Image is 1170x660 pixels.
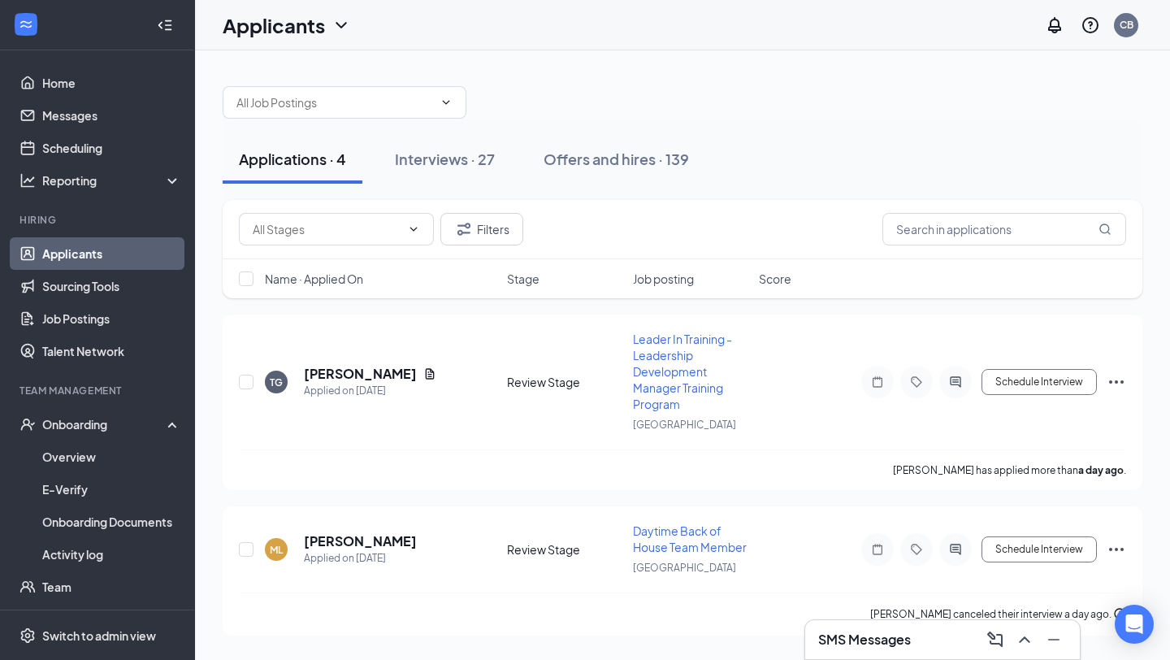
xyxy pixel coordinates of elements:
[1120,18,1133,32] div: CB
[42,416,167,432] div: Onboarding
[42,99,181,132] a: Messages
[253,220,401,238] input: All Stages
[1078,464,1124,476] b: a day ago
[454,219,474,239] svg: Filter
[42,441,181,473] a: Overview
[42,473,181,506] a: E-Verify
[270,376,283,389] div: TG
[946,543,965,556] svg: ActiveChat
[507,271,539,287] span: Stage
[1107,372,1126,392] svg: Ellipses
[981,536,1097,562] button: Schedule Interview
[818,631,911,649] h3: SMS Messages
[42,603,181,636] a: Documents
[19,416,36,432] svg: UserCheck
[236,93,433,111] input: All Job Postings
[304,532,417,550] h5: [PERSON_NAME]
[893,463,1126,477] p: [PERSON_NAME] has applied more than .
[1045,15,1064,35] svg: Notifications
[42,571,181,603] a: Team
[1098,223,1111,236] svg: MagnifyingGlass
[42,335,181,367] a: Talent Network
[42,506,181,538] a: Onboarding Documents
[42,538,181,571] a: Activity log
[42,270,181,302] a: Sourcing Tools
[1113,607,1126,620] svg: Info
[265,271,363,287] span: Name · Applied On
[633,332,732,411] span: Leader In Training - Leadership Development Manager Training Program
[1012,627,1038,653] button: ChevronUp
[42,172,182,189] div: Reporting
[270,543,283,557] div: ML
[19,172,36,189] svg: Analysis
[633,562,736,574] span: [GEOGRAPHIC_DATA]
[331,15,351,35] svg: ChevronDown
[868,376,887,389] svg: Note
[986,630,1005,649] svg: ComposeMessage
[544,149,689,169] div: Offers and hires · 139
[633,419,736,431] span: [GEOGRAPHIC_DATA]
[395,149,495,169] div: Interviews · 27
[1015,630,1034,649] svg: ChevronUp
[507,374,623,390] div: Review Stage
[633,271,694,287] span: Job posting
[223,11,325,39] h1: Applicants
[423,367,436,380] svg: Document
[239,149,346,169] div: Applications · 4
[157,17,173,33] svg: Collapse
[870,606,1126,623] div: [PERSON_NAME] canceled their interview a day ago.
[19,384,178,397] div: Team Management
[1044,630,1064,649] svg: Minimize
[1041,627,1067,653] button: Minimize
[42,627,156,644] div: Switch to admin view
[304,550,417,567] div: Applied on [DATE]
[982,627,1008,653] button: ComposeMessage
[42,132,181,164] a: Scheduling
[440,96,453,109] svg: ChevronDown
[882,213,1126,245] input: Search in applications
[440,213,523,245] button: Filter Filters
[1107,540,1126,559] svg: Ellipses
[304,365,417,383] h5: [PERSON_NAME]
[1081,15,1100,35] svg: QuestionInfo
[946,376,965,389] svg: ActiveChat
[981,369,1097,395] button: Schedule Interview
[907,543,926,556] svg: Tag
[19,213,178,227] div: Hiring
[304,383,436,399] div: Applied on [DATE]
[868,543,887,556] svg: Note
[633,523,747,554] span: Daytime Back of House Team Member
[759,271,791,287] span: Score
[42,237,181,270] a: Applicants
[1115,605,1154,644] div: Open Intercom Messenger
[18,16,34,33] svg: WorkstreamLogo
[907,376,926,389] svg: Tag
[507,541,623,558] div: Review Stage
[407,223,420,236] svg: ChevronDown
[42,302,181,335] a: Job Postings
[19,627,36,644] svg: Settings
[42,67,181,99] a: Home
